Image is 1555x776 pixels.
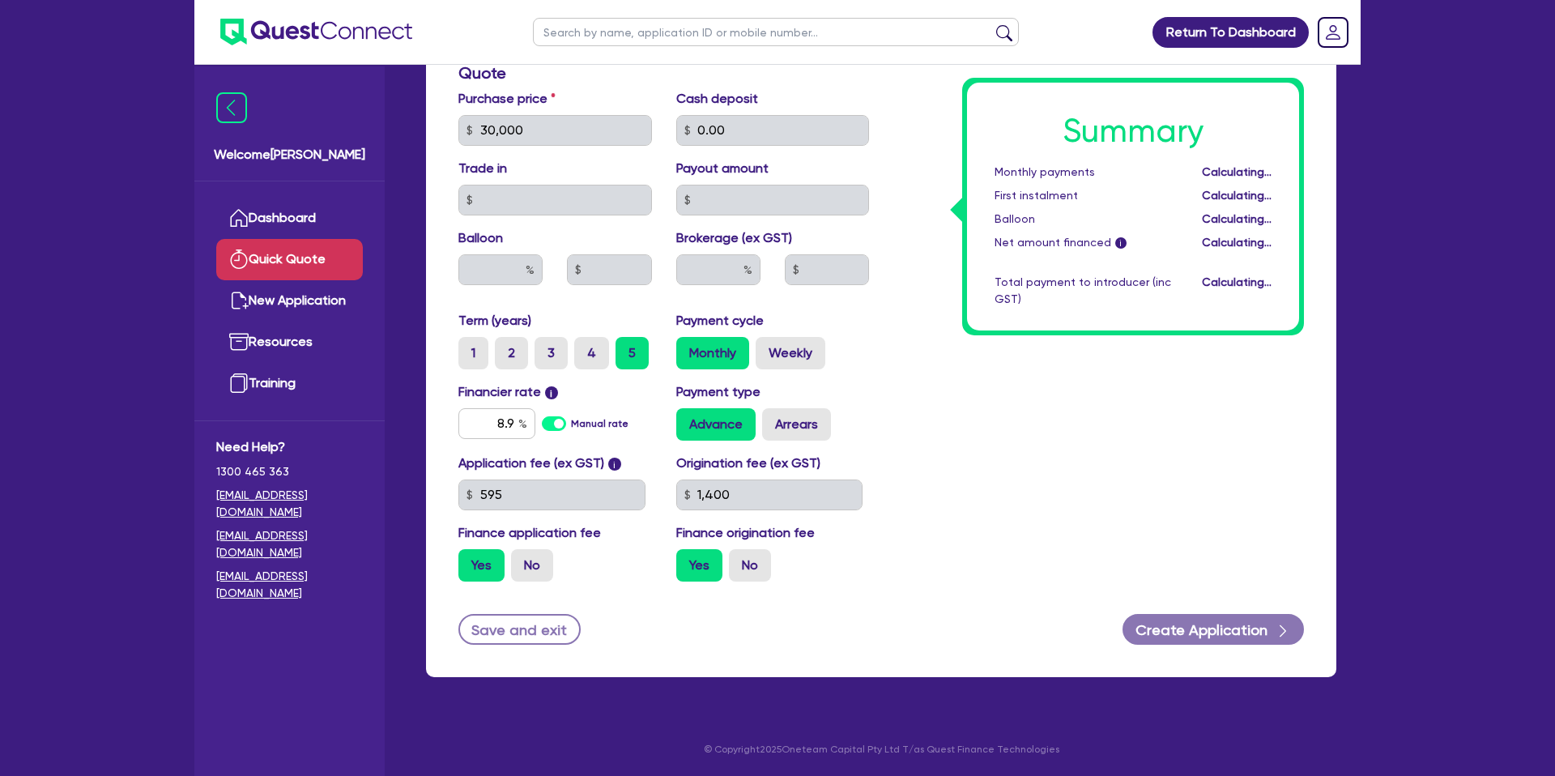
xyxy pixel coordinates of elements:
[216,437,363,457] span: Need Help?
[676,228,792,248] label: Brokerage (ex GST)
[545,386,558,399] span: i
[216,280,363,322] a: New Application
[1312,11,1354,53] a: Dropdown toggle
[574,337,609,369] label: 4
[216,92,247,123] img: icon-menu-close
[676,523,815,543] label: Finance origination fee
[729,549,771,582] label: No
[1202,165,1272,178] span: Calculating...
[756,337,825,369] label: Weekly
[216,239,363,280] a: Quick Quote
[535,337,568,369] label: 3
[995,112,1272,151] h1: Summary
[982,187,1183,204] div: First instalment
[458,337,488,369] label: 1
[676,159,769,178] label: Payout amount
[676,549,722,582] label: Yes
[458,63,869,83] h3: Quote
[458,549,505,582] label: Yes
[458,523,601,543] label: Finance application fee
[676,408,756,441] label: Advance
[1123,614,1304,645] button: Create Application
[676,89,758,109] label: Cash deposit
[216,463,363,480] span: 1300 465 363
[571,416,628,431] label: Manual rate
[216,527,363,561] a: [EMAIL_ADDRESS][DOMAIN_NAME]
[458,311,531,330] label: Term (years)
[676,454,820,473] label: Origination fee (ex GST)
[216,363,363,404] a: Training
[982,211,1183,228] div: Balloon
[676,382,760,402] label: Payment type
[982,164,1183,181] div: Monthly payments
[495,337,528,369] label: 2
[1152,17,1309,48] a: Return To Dashboard
[216,322,363,363] a: Resources
[415,742,1348,757] p: © Copyright 2025 Oneteam Capital Pty Ltd T/as Quest Finance Technologies
[216,487,363,521] a: [EMAIL_ADDRESS][DOMAIN_NAME]
[216,568,363,602] a: [EMAIL_ADDRESS][DOMAIN_NAME]
[1115,238,1127,249] span: i
[458,382,558,402] label: Financier rate
[229,373,249,393] img: training
[608,458,621,471] span: i
[762,408,831,441] label: Arrears
[220,19,412,45] img: quest-connect-logo-blue
[1202,189,1272,202] span: Calculating...
[1202,212,1272,225] span: Calculating...
[229,249,249,269] img: quick-quote
[229,332,249,352] img: resources
[1202,275,1272,288] span: Calculating...
[1202,236,1272,249] span: Calculating...
[458,614,581,645] button: Save and exit
[214,145,365,164] span: Welcome [PERSON_NAME]
[458,454,604,473] label: Application fee (ex GST)
[458,228,503,248] label: Balloon
[458,89,556,109] label: Purchase price
[616,337,649,369] label: 5
[676,337,749,369] label: Monthly
[229,291,249,310] img: new-application
[216,198,363,239] a: Dashboard
[533,18,1019,46] input: Search by name, application ID or mobile number...
[676,311,764,330] label: Payment cycle
[982,274,1183,308] div: Total payment to introducer (inc GST)
[982,234,1183,251] div: Net amount financed
[458,159,507,178] label: Trade in
[511,549,553,582] label: No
